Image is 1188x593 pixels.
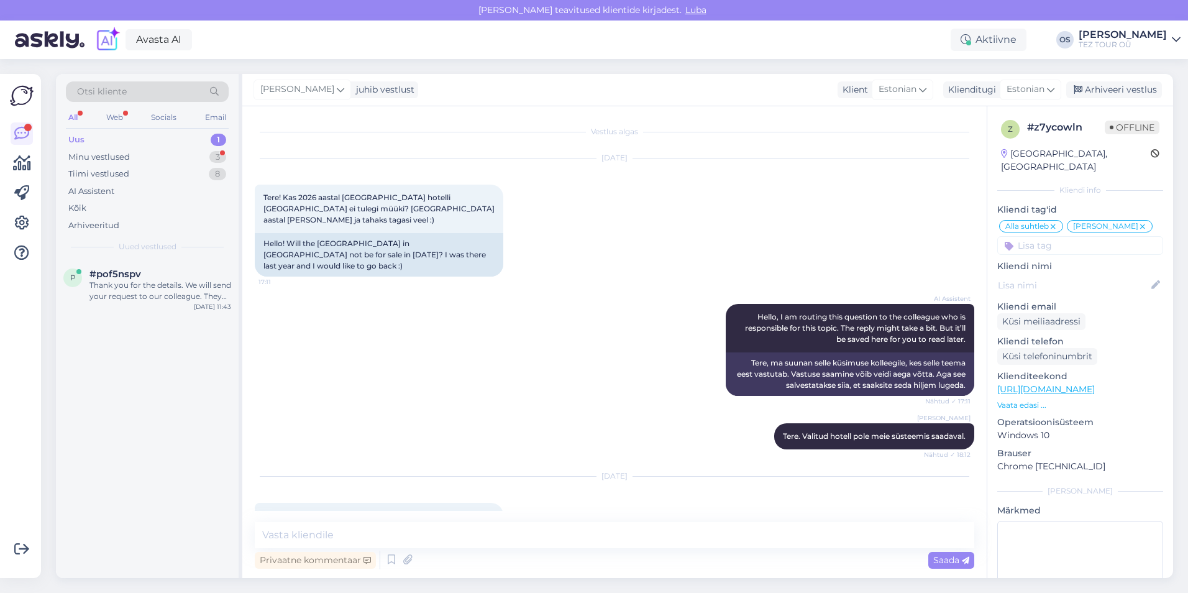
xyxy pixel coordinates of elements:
[997,203,1163,216] p: Kliendi tag'id
[1007,83,1044,96] span: Estonian
[209,168,226,180] div: 8
[89,280,231,302] div: Thank you for the details. We will send your request to our colleague. They will send you the bes...
[104,109,126,126] div: Web
[1105,121,1159,134] span: Offline
[1005,223,1049,230] span: Alla suhtleb
[745,312,967,344] span: Hello, I am routing this question to the colleague who is responsible for this topic. The reply m...
[351,83,414,96] div: juhib vestlust
[1073,223,1138,230] span: [PERSON_NAME]
[924,397,971,406] span: Nähtud ✓ 17:11
[1008,124,1013,134] span: z
[924,294,971,303] span: AI Assistent
[943,83,996,96] div: Klienditugi
[68,168,129,180] div: Tiimi vestlused
[838,83,868,96] div: Klient
[997,447,1163,460] p: Brauser
[260,83,334,96] span: [PERSON_NAME]
[997,348,1097,365] div: Küsi telefoninumbrit
[997,504,1163,517] p: Märkmed
[997,384,1095,395] a: [URL][DOMAIN_NAME]
[68,134,85,146] div: Uus
[997,335,1163,348] p: Kliendi telefon
[951,29,1026,51] div: Aktiivne
[255,126,974,137] div: Vestlus algas
[203,109,229,126] div: Email
[997,429,1163,442] p: Windows 10
[255,552,376,569] div: Privaatne kommentaar
[998,278,1149,292] input: Lisa nimi
[255,152,974,163] div: [DATE]
[997,370,1163,383] p: Klienditeekond
[1001,147,1151,173] div: [GEOGRAPHIC_DATA], [GEOGRAPHIC_DATA]
[77,85,127,98] span: Otsi kliente
[68,219,119,232] div: Arhiveeritud
[68,185,114,198] div: AI Assistent
[997,485,1163,497] div: [PERSON_NAME]
[1027,120,1105,135] div: # z7ycowln
[997,400,1163,411] p: Vaata edasi ...
[1079,40,1167,50] div: TEZ TOUR OÜ
[879,83,916,96] span: Estonian
[68,151,130,163] div: Minu vestlused
[924,450,971,459] span: Nähtud ✓ 18:12
[263,193,496,224] span: Tere! Kas 2026 aastal [GEOGRAPHIC_DATA] hotelli [GEOGRAPHIC_DATA] ei tulegi müüki? [GEOGRAPHIC_DA...
[726,352,974,396] div: Tere, ma suunan selle küsimuse kolleegile, kes selle teema eest vastutab. Vastuse saamine võib ve...
[66,109,80,126] div: All
[997,416,1163,429] p: Operatsioonisüsteem
[933,554,969,566] span: Saada
[997,260,1163,273] p: Kliendi nimi
[148,109,179,126] div: Socials
[255,233,503,277] div: Hello! Will the [GEOGRAPHIC_DATA] in [GEOGRAPHIC_DATA] not be for sale in [DATE]? I was there las...
[94,27,121,53] img: explore-ai
[997,313,1085,330] div: Küsi meiliaadressi
[1066,81,1162,98] div: Arhiveeri vestlus
[997,460,1163,473] p: Chrome [TECHNICAL_ID]
[917,413,971,423] span: [PERSON_NAME]
[89,269,141,280] span: #pof5nspv
[68,202,86,214] div: Kõik
[119,241,176,252] span: Uued vestlused
[783,431,966,441] span: Tere. Valitud hotell pole meie süsteemis saadaval.
[1079,30,1181,50] a: [PERSON_NAME]TEZ TOUR OÜ
[209,151,226,163] div: 3
[258,277,305,287] span: 17:11
[997,300,1163,313] p: Kliendi email
[1079,30,1167,40] div: [PERSON_NAME]
[682,4,710,16] span: Luba
[10,84,34,108] img: Askly Logo
[194,302,231,311] div: [DATE] 11:43
[211,134,226,146] div: 1
[255,471,974,482] div: [DATE]
[70,273,76,282] span: p
[126,29,192,50] a: Avasta AI
[997,185,1163,196] div: Kliendi info
[997,236,1163,255] input: Lisa tag
[1056,31,1074,48] div: OS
